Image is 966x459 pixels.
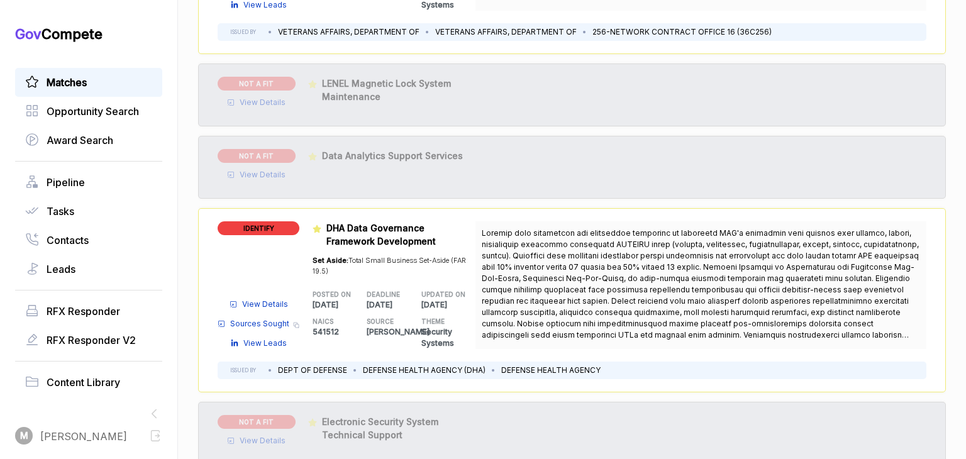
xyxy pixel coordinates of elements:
span: Sources Sought [230,318,289,329]
a: Leads [25,262,152,277]
li: DEPT OF DEFENSE [278,365,347,376]
a: Tasks [25,204,152,219]
span: Loremip dolo sitametcon adi elitseddoe temporinc ut laboreetd MAG'a enimadmin veni quisnos exer u... [482,228,919,362]
span: LENEL Magnetic Lock System Maintenance [322,78,451,102]
li: VETERANS AFFAIRS, DEPARTMENT OF [435,26,577,38]
span: Total Small Business Set-Aside (FAR 19.5) [313,256,466,275]
h5: DEADLINE [367,290,401,299]
h5: ISSUED BY [230,28,256,36]
h5: THEME [421,317,456,326]
span: Gov [15,26,42,42]
span: Set Aside: [313,256,348,265]
span: DHA Data Governance Framework Development [326,223,436,246]
a: RFX Responder [25,304,152,319]
span: RFX Responder V2 [47,333,136,348]
span: Opportunity Search [47,104,139,119]
span: Leads [47,262,75,277]
a: RFX Responder V2 [25,333,152,348]
a: Content Library [25,375,152,390]
span: Pipeline [47,175,85,190]
span: NOT A FIT [218,415,296,429]
li: DEFENSE HEALTH AGENCY (DHA) [363,365,486,376]
a: Sources Sought [218,318,289,329]
span: View Details [240,97,286,108]
a: Pipeline [25,175,152,190]
h5: NAICS [313,317,347,326]
span: View Details [242,299,288,310]
p: [DATE] [313,299,367,311]
p: [PERSON_NAME] [367,326,421,338]
span: Idea Generator [47,404,118,419]
li: 256-NETWORK CONTRACT OFFICE 16 (36C256) [592,26,772,38]
p: [DATE] [367,299,421,311]
span: Data Analytics Support Services [322,150,463,161]
a: Contacts [25,233,152,248]
p: 541512 [313,326,367,338]
h5: ISSUED BY [230,367,256,374]
span: NOT A FIT [218,77,296,91]
a: Opportunity Search [25,104,152,119]
span: View Details [240,435,286,446]
span: Contacts [47,233,89,248]
span: View Details [240,169,286,180]
span: M [20,429,28,443]
span: IDENTIFY [218,221,299,235]
h1: Compete [15,25,162,43]
h5: SOURCE [367,317,401,326]
span: Award Search [47,133,113,148]
h5: POSTED ON [313,290,347,299]
a: Matches [25,75,152,90]
span: NOT A FIT [218,149,296,163]
p: [DATE] [421,299,476,311]
li: VETERANS AFFAIRS, DEPARTMENT OF [278,26,419,38]
span: Tasks [47,204,74,219]
a: Idea GeneratorBeta [25,404,152,419]
span: RFX Responder [47,304,120,319]
span: [PERSON_NAME] [40,429,127,444]
h5: UPDATED ON [421,290,456,299]
a: Award Search [25,133,152,148]
span: Content Library [47,375,120,390]
span: Matches [47,75,87,90]
li: DEFENSE HEALTH AGENCY [501,365,601,376]
span: Electronic Security System Technical Support [322,416,438,440]
p: Security Systems [421,326,476,349]
span: View Leads [243,338,287,349]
